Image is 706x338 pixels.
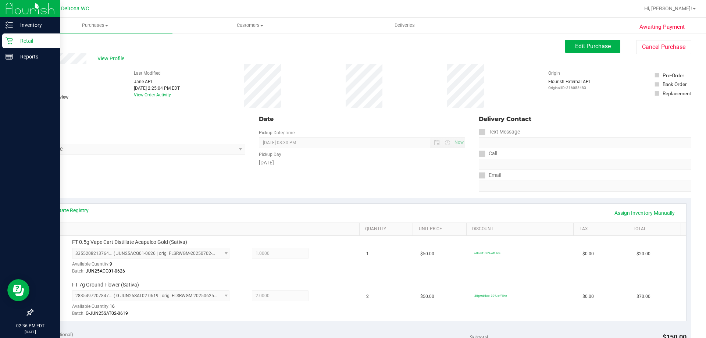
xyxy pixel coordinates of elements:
[385,22,425,29] span: Deliveries
[420,250,434,257] span: $50.00
[72,268,85,274] span: Batch:
[18,22,172,29] span: Purchases
[6,53,13,60] inline-svg: Reports
[479,148,497,159] label: Call
[365,226,410,232] a: Quantity
[610,207,680,219] a: Assign Inventory Manually
[172,18,327,33] a: Customers
[86,268,125,274] span: JUN25ACG01-0626
[575,43,611,50] span: Edit Purchase
[663,90,691,97] div: Replacement
[548,78,590,90] div: Flourish External API
[582,250,594,257] span: $0.00
[479,170,501,181] label: Email
[259,115,465,124] div: Date
[72,239,187,246] span: FT 0.5g Vape Cart Distillate Acapulco Gold (Sativa)
[644,6,692,11] span: Hi, [PERSON_NAME]!
[580,226,624,232] a: Tax
[637,250,650,257] span: $20.00
[419,226,464,232] a: Unit Price
[6,21,13,29] inline-svg: Inventory
[474,294,507,298] span: 30grndflwr: 30% off line
[134,70,161,77] label: Last Modified
[420,293,434,300] span: $50.00
[639,23,685,31] span: Awaiting Payment
[479,127,520,137] label: Text Message
[633,226,678,232] a: Total
[97,55,127,63] span: View Profile
[32,115,245,124] div: Location
[548,70,560,77] label: Origin
[3,329,57,335] p: [DATE]
[134,85,180,92] div: [DATE] 2:25:04 PM EDT
[43,226,356,232] a: SKU
[259,129,295,136] label: Pickup Date/Time
[13,36,57,45] p: Retail
[86,311,128,316] span: G-JUN25SAT02-0619
[134,78,180,85] div: Jane API
[13,21,57,29] p: Inventory
[366,293,369,300] span: 2
[327,18,482,33] a: Deliveries
[663,81,687,88] div: Back Order
[636,40,691,54] button: Cancel Purchase
[663,72,684,79] div: Pre-Order
[474,251,500,255] span: 60cart: 60% off line
[259,151,281,158] label: Pickup Day
[44,207,89,214] a: View State Registry
[479,159,691,170] input: Format: (999) 999-9999
[13,52,57,61] p: Reports
[472,226,571,232] a: Discount
[3,323,57,329] p: 02:36 PM EDT
[6,37,13,45] inline-svg: Retail
[72,311,85,316] span: Batch:
[479,115,691,124] div: Delivery Contact
[72,301,238,316] div: Available Quantity:
[637,293,650,300] span: $70.00
[259,159,465,167] div: [DATE]
[61,6,89,12] span: Deltona WC
[565,40,620,53] button: Edit Purchase
[72,281,139,288] span: FT 7g Ground Flower (Sativa)
[110,304,115,309] span: 16
[582,293,594,300] span: $0.00
[7,279,29,301] iframe: Resource center
[548,85,590,90] p: Original ID: 316055483
[72,259,238,273] div: Available Quantity:
[479,137,691,148] input: Format: (999) 999-9999
[173,22,327,29] span: Customers
[18,18,172,33] a: Purchases
[366,250,369,257] span: 1
[134,92,171,97] a: View Order Activity
[110,261,112,267] span: 9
